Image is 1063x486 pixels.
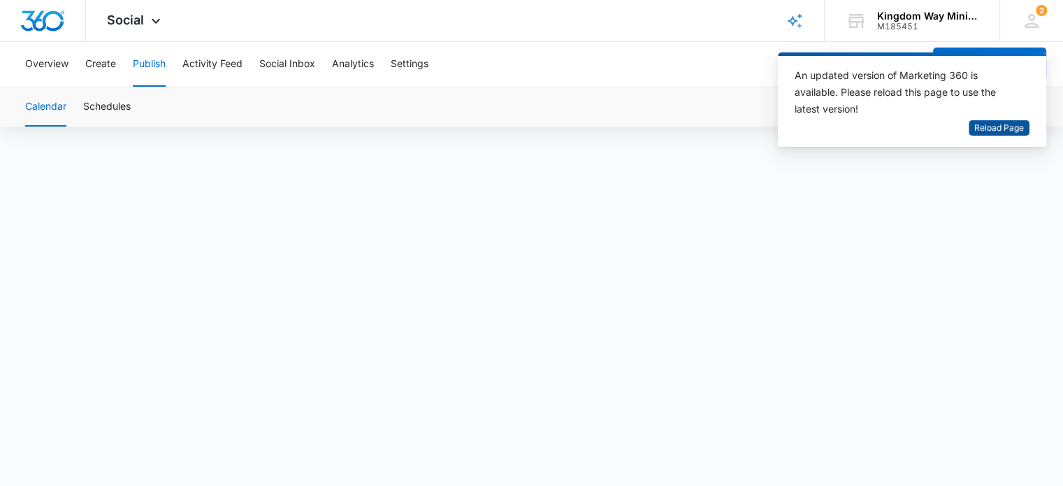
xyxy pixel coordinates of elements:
[1036,5,1047,16] div: notifications count
[25,87,66,127] button: Calendar
[1036,5,1047,16] span: 2
[133,42,166,87] button: Publish
[85,42,116,87] button: Create
[391,42,428,87] button: Settings
[969,120,1029,136] button: Reload Page
[877,10,979,22] div: account name
[332,42,374,87] button: Analytics
[795,67,1013,117] div: An updated version of Marketing 360 is available. Please reload this page to use the latest version!
[974,122,1024,135] span: Reload Page
[259,42,315,87] button: Social Inbox
[877,22,979,31] div: account id
[83,87,131,127] button: Schedules
[182,42,243,87] button: Activity Feed
[25,42,68,87] button: Overview
[107,13,144,27] span: Social
[933,48,1046,81] button: Create a Post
